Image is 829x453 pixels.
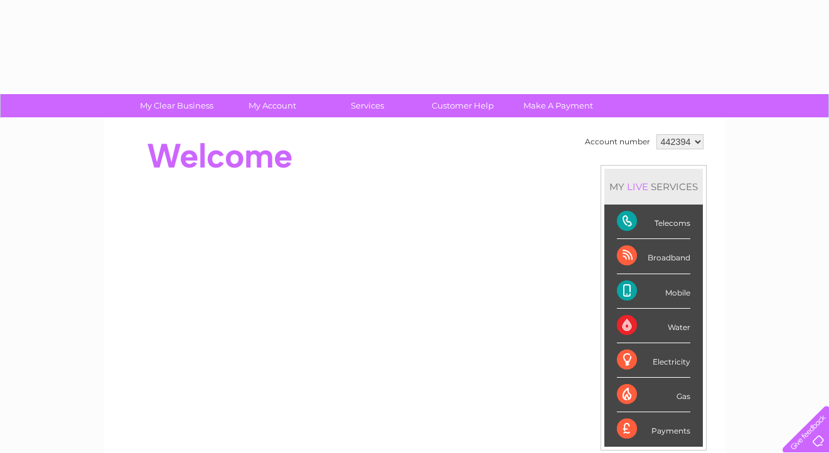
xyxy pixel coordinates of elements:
[617,343,690,378] div: Electricity
[316,94,419,117] a: Services
[582,131,653,152] td: Account number
[617,378,690,412] div: Gas
[220,94,324,117] a: My Account
[617,309,690,343] div: Water
[617,205,690,239] div: Telecoms
[506,94,610,117] a: Make A Payment
[617,274,690,309] div: Mobile
[617,412,690,446] div: Payments
[617,239,690,274] div: Broadband
[624,181,651,193] div: LIVE
[411,94,515,117] a: Customer Help
[125,94,228,117] a: My Clear Business
[604,169,703,205] div: MY SERVICES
